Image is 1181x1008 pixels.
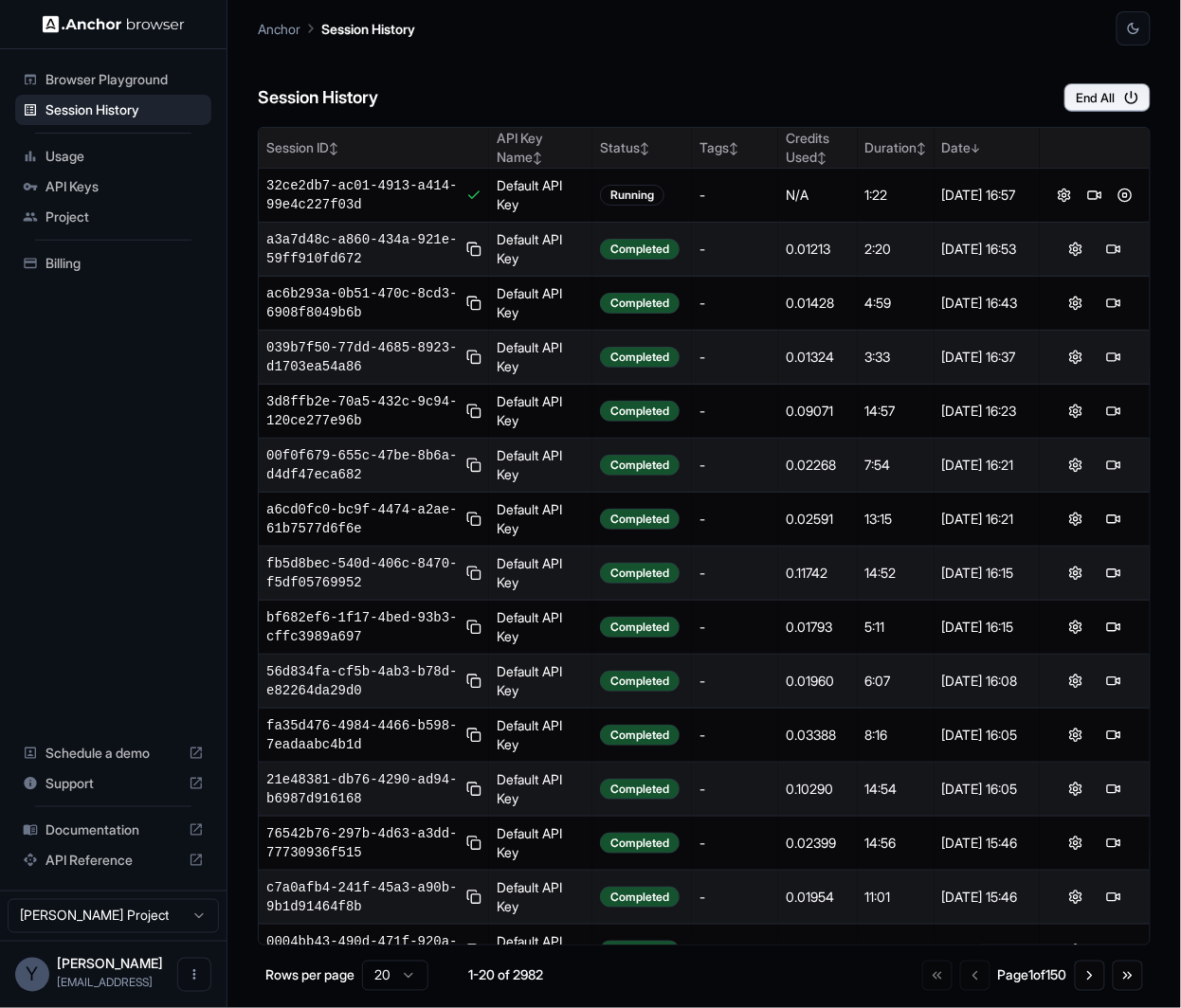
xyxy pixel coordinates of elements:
[942,780,1032,799] div: [DATE] 16:05
[942,186,1032,205] div: [DATE] 16:57
[43,15,185,33] img: Anchor Logo
[817,151,827,165] span: ↕
[266,608,459,646] span: bf682ef6-1f17-4bed-93b3-cffc3989a697
[15,958,49,992] div: Y
[786,618,850,637] div: 0.01793
[942,834,1032,853] div: [DATE] 15:46
[489,871,592,925] td: Default API Key
[865,348,927,367] div: 3:33
[489,223,592,277] td: Default API Key
[700,834,771,853] div: -
[942,618,1032,637] div: [DATE] 16:15
[266,138,481,157] div: Session ID
[600,455,680,476] div: Completed
[600,833,680,854] div: Completed
[600,779,680,800] div: Completed
[700,510,771,529] div: -
[266,176,459,214] span: 32ce2db7-ac01-4913-a414-99e4c227f03d
[942,564,1032,583] div: [DATE] 16:15
[15,248,211,279] div: Billing
[329,141,338,155] span: ↕
[700,240,771,259] div: -
[266,554,459,592] span: fb5d8bec-540d-406c-8470-f5df05769952
[700,726,771,745] div: -
[489,439,592,493] td: Default API Key
[700,456,771,475] div: -
[266,392,459,430] span: 3d8ffb2e-70a5-432c-9c94-120ce277e96b
[865,510,927,529] div: 13:15
[865,564,927,583] div: 14:52
[489,385,592,439] td: Default API Key
[45,147,204,166] span: Usage
[489,925,592,979] td: Default API Key
[266,338,459,376] span: 039b7f50-77dd-4685-8923-d1703ea54a86
[865,138,927,157] div: Duration
[700,294,771,313] div: -
[865,834,927,853] div: 14:56
[45,744,181,763] span: Schedule a demo
[321,19,415,39] p: Session History
[600,185,664,206] div: Running
[489,493,592,547] td: Default API Key
[700,618,771,637] div: -
[918,141,927,155] span: ↕
[265,966,354,985] p: Rows per page
[600,617,680,638] div: Completed
[45,70,204,89] span: Browser Playground
[865,780,927,799] div: 14:54
[266,500,459,538] span: a6cd0fc0-bc9f-4474-a2ae-61b7577d6f6e
[15,95,211,125] div: Session History
[786,834,850,853] div: 0.02399
[700,780,771,799] div: -
[57,976,153,990] span: yuma@o-mega.ai
[865,942,927,961] div: 14:57
[45,207,204,226] span: Project
[865,888,927,907] div: 11:01
[700,402,771,421] div: -
[640,141,649,155] span: ↕
[786,780,850,799] div: 0.10290
[600,887,680,908] div: Completed
[258,19,300,39] p: Anchor
[786,942,850,961] div: 0.03451
[15,141,211,171] div: Usage
[700,942,771,961] div: -
[786,402,850,421] div: 0.09071
[865,240,927,259] div: 2:20
[45,774,181,793] span: Support
[600,509,680,530] div: Completed
[266,662,459,700] span: 56d834fa-cf5b-4ab3-b78d-e82264da29d0
[1064,83,1151,112] button: End All
[700,186,771,205] div: -
[786,240,850,259] div: 0.01213
[459,966,554,985] div: 1-20 of 2982
[786,510,850,529] div: 0.02591
[786,564,850,583] div: 0.11742
[600,671,680,692] div: Completed
[700,888,771,907] div: -
[786,456,850,475] div: 0.02268
[942,888,1032,907] div: [DATE] 15:46
[786,888,850,907] div: 0.01954
[177,958,211,992] button: Open menu
[865,294,927,313] div: 4:59
[258,84,378,112] h6: Session History
[942,348,1032,367] div: [DATE] 16:37
[266,230,459,268] span: a3a7d48c-a860-434a-921e-59ff910fd672
[600,941,680,962] div: Completed
[15,738,211,768] div: Schedule a demo
[489,601,592,655] td: Default API Key
[266,716,459,754] span: fa35d476-4984-4466-b598-7eadaabc4b1d
[489,655,592,709] td: Default API Key
[942,510,1032,529] div: [DATE] 16:21
[600,138,684,157] div: Status
[15,171,211,202] div: API Keys
[700,348,771,367] div: -
[489,763,592,817] td: Default API Key
[942,456,1032,475] div: [DATE] 16:21
[600,293,680,314] div: Completed
[15,202,211,232] div: Project
[15,768,211,799] div: Support
[865,456,927,475] div: 7:54
[942,942,1032,961] div: [DATE] 15:46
